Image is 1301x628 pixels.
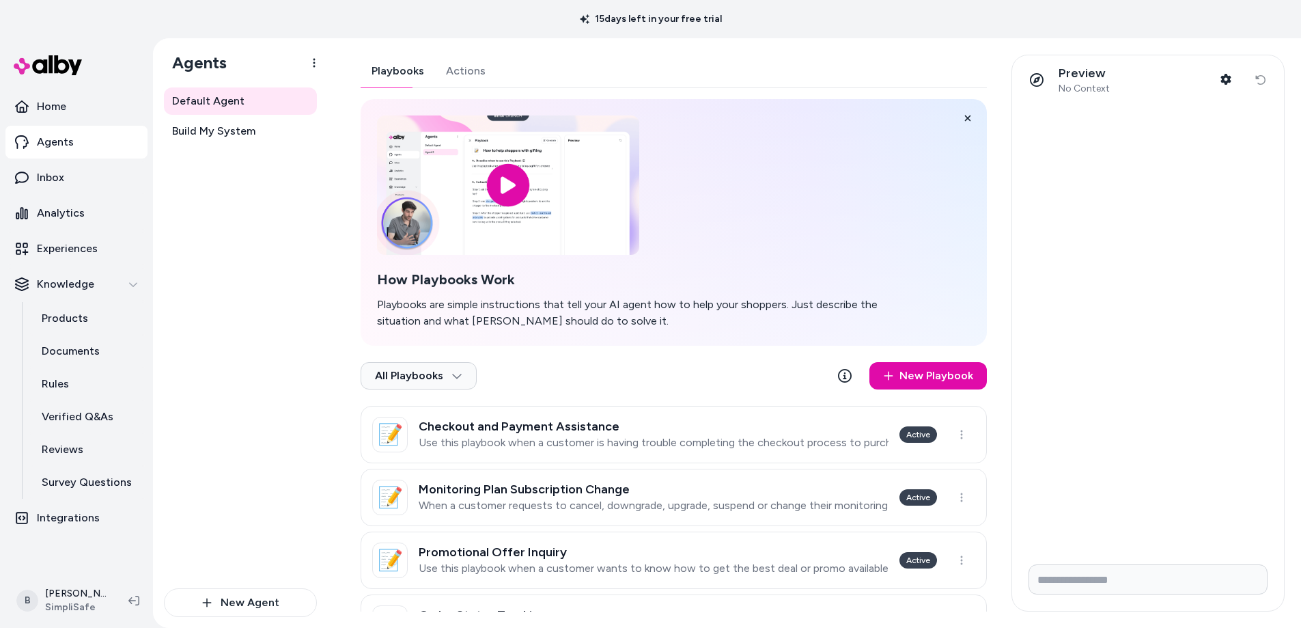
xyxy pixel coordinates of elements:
p: Reviews [42,441,83,458]
p: 15 days left in your free trial [572,12,730,26]
p: Inbox [37,169,64,186]
p: Documents [42,343,100,359]
p: Home [37,98,66,115]
p: When a customer requests to cancel, downgrade, upgrade, suspend or change their monitoring plan s... [419,499,889,513]
button: New Agent [164,588,317,617]
a: Inbox [5,161,148,194]
a: Agents [5,126,148,159]
button: Knowledge [5,268,148,301]
button: All Playbooks [361,362,477,390]
p: Integrations [37,510,100,526]
h2: How Playbooks Work [377,271,901,288]
a: Documents [28,335,148,368]
p: Survey Questions [42,474,132,491]
img: alby Logo [14,55,82,75]
button: B[PERSON_NAME]SimpliSafe [8,579,117,623]
a: 📝Monitoring Plan Subscription ChangeWhen a customer requests to cancel, downgrade, upgrade, suspe... [361,469,987,526]
span: No Context [1059,83,1110,95]
p: Use this playbook when a customer is having trouble completing the checkout process to purchase t... [419,436,889,450]
p: Products [42,310,88,327]
p: Playbooks are simple instructions that tell your AI agent how to help your shoppers. Just describ... [377,297,901,329]
div: Active [899,552,937,569]
a: Default Agent [164,87,317,115]
div: Active [899,426,937,443]
input: Write your prompt here [1029,564,1268,595]
a: Home [5,90,148,123]
p: Use this playbook when a customer wants to know how to get the best deal or promo available. [419,562,889,575]
a: Experiences [5,232,148,265]
p: [PERSON_NAME] [45,587,107,601]
a: Survey Questions [28,466,148,499]
p: Verified Q&As [42,409,113,425]
h1: Agents [161,53,227,73]
a: Products [28,302,148,335]
a: New Playbook [869,362,987,390]
p: Experiences [37,241,98,257]
span: Default Agent [172,93,244,109]
a: Reviews [28,433,148,466]
p: Agents [37,134,74,150]
a: 📝Promotional Offer InquiryUse this playbook when a customer wants to know how to get the best dea... [361,532,987,589]
div: 📝 [372,480,408,515]
a: Rules [28,368,148,400]
div: 📝 [372,417,408,452]
h3: Monitoring Plan Subscription Change [419,482,889,496]
p: Rules [42,376,69,392]
button: Actions [435,55,496,87]
span: SimpliSafe [45,601,107,614]
h3: Checkout and Payment Assistance [419,420,889,433]
p: Preview [1059,66,1110,81]
h3: Order Status Tracking [419,608,889,622]
a: Integrations [5,502,148,534]
a: Analytics [5,197,148,230]
a: 📝Checkout and Payment AssistanceUse this playbook when a customer is having trouble completing th... [361,406,987,463]
span: Build My System [172,123,255,139]
p: Analytics [37,205,85,221]
a: Verified Q&As [28,400,148,433]
button: Playbooks [361,55,435,87]
p: Knowledge [37,276,94,292]
h3: Promotional Offer Inquiry [419,545,889,559]
span: B [16,590,38,612]
span: All Playbooks [375,369,462,383]
div: 📝 [372,543,408,578]
a: Build My System [164,118,317,145]
div: Active [899,489,937,506]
